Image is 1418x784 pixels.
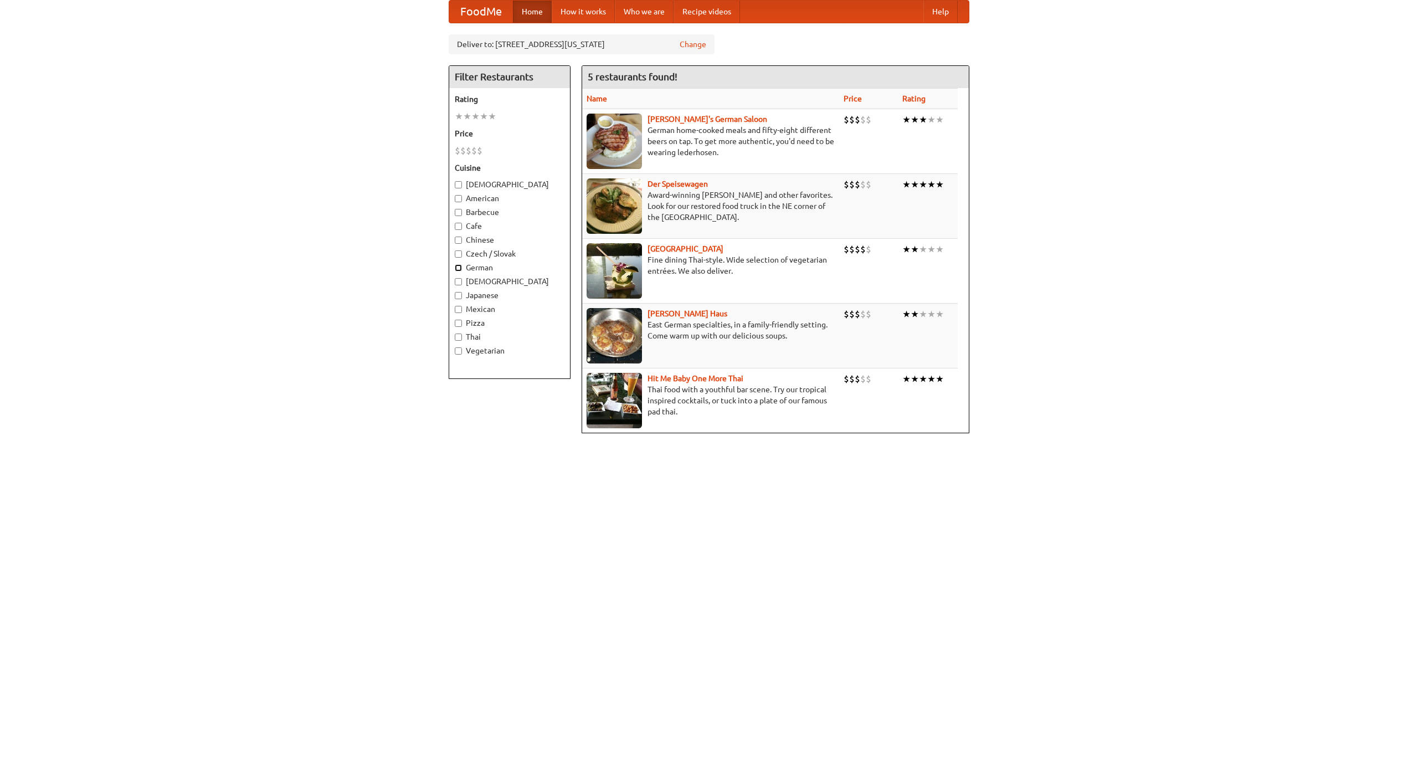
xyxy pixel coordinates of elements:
li: ★ [471,110,480,122]
input: Cafe [455,223,462,230]
li: $ [849,114,855,126]
input: German [455,264,462,271]
img: speisewagen.jpg [587,178,642,234]
li: $ [860,178,866,191]
label: American [455,193,564,204]
a: FoodMe [449,1,513,23]
li: ★ [911,243,919,255]
li: $ [844,243,849,255]
li: $ [849,308,855,320]
label: Vegetarian [455,345,564,356]
h5: Cuisine [455,162,564,173]
a: Der Speisewagen [648,180,708,188]
input: Mexican [455,306,462,313]
li: $ [849,243,855,255]
a: [PERSON_NAME] Haus [648,309,727,318]
input: Barbecue [455,209,462,216]
p: Award-winning [PERSON_NAME] and other favorites. Look for our restored food truck in the NE corne... [587,189,835,223]
li: $ [855,178,860,191]
label: Chinese [455,234,564,245]
img: babythai.jpg [587,373,642,428]
li: ★ [919,243,927,255]
li: ★ [936,114,944,126]
img: satay.jpg [587,243,642,299]
p: East German specialties, in a family-friendly setting. Come warm up with our delicious soups. [587,319,835,341]
li: $ [855,114,860,126]
li: ★ [936,373,944,385]
img: esthers.jpg [587,114,642,169]
label: Pizza [455,317,564,329]
li: ★ [902,114,911,126]
a: Rating [902,94,926,103]
li: $ [866,373,871,385]
input: [DEMOGRAPHIC_DATA] [455,278,462,285]
a: Change [680,39,706,50]
input: American [455,195,462,202]
li: ★ [455,110,463,122]
li: ★ [902,373,911,385]
input: Japanese [455,292,462,299]
li: $ [844,114,849,126]
li: ★ [911,178,919,191]
h5: Rating [455,94,564,105]
h4: Filter Restaurants [449,66,570,88]
li: $ [855,308,860,320]
li: $ [855,373,860,385]
li: ★ [902,178,911,191]
a: Price [844,94,862,103]
li: ★ [936,308,944,320]
p: German home-cooked meals and fifty-eight different beers on tap. To get more authentic, you'd nee... [587,125,835,158]
li: ★ [902,308,911,320]
li: $ [855,243,860,255]
input: Pizza [455,320,462,327]
a: Hit Me Baby One More Thai [648,374,743,383]
label: Czech / Slovak [455,248,564,259]
a: Help [923,1,958,23]
label: Mexican [455,304,564,315]
li: $ [866,308,871,320]
li: ★ [927,178,936,191]
p: Thai food with a youthful bar scene. Try our tropical inspired cocktails, or tuck into a plate of... [587,384,835,417]
li: ★ [463,110,471,122]
input: Vegetarian [455,347,462,355]
li: ★ [927,114,936,126]
li: $ [471,145,477,157]
li: $ [866,114,871,126]
li: ★ [927,308,936,320]
li: $ [849,178,855,191]
label: Barbecue [455,207,564,218]
li: ★ [911,373,919,385]
p: Fine dining Thai-style. Wide selection of vegetarian entrées. We also deliver. [587,254,835,276]
li: ★ [919,178,927,191]
li: $ [866,243,871,255]
li: ★ [919,373,927,385]
a: [PERSON_NAME]'s German Saloon [648,115,767,124]
a: Name [587,94,607,103]
a: [GEOGRAPHIC_DATA] [648,244,723,253]
li: $ [860,243,866,255]
li: ★ [480,110,488,122]
li: $ [460,145,466,157]
h5: Price [455,128,564,139]
a: Home [513,1,552,23]
li: $ [860,308,866,320]
li: $ [844,373,849,385]
li: ★ [919,308,927,320]
ng-pluralize: 5 restaurants found! [588,71,677,82]
a: How it works [552,1,615,23]
li: ★ [936,178,944,191]
label: Thai [455,331,564,342]
li: $ [860,114,866,126]
input: Czech / Slovak [455,250,462,258]
li: ★ [927,373,936,385]
label: German [455,262,564,273]
li: $ [455,145,460,157]
li: ★ [911,114,919,126]
li: ★ [902,243,911,255]
li: $ [477,145,482,157]
li: ★ [919,114,927,126]
li: $ [849,373,855,385]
